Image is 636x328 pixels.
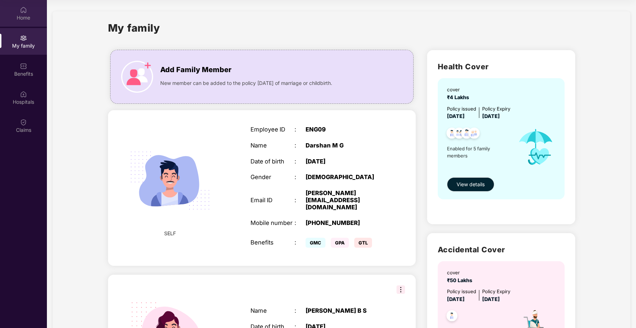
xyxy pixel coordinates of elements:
[354,238,372,248] span: GTL
[443,125,461,143] img: svg+xml;base64,PHN2ZyB4bWxucz0iaHR0cDovL3d3dy53My5vcmcvMjAwMC9zdmciIHdpZHRoPSI0OC45NDMiIGhlaWdodD...
[447,296,465,302] span: [DATE]
[457,181,485,188] span: View details
[465,125,483,143] img: svg+xml;base64,PHN2ZyB4bWxucz0iaHR0cDovL3d3dy53My5vcmcvMjAwMC9zdmciIHdpZHRoPSI0OC45NDMiIGhlaWdodD...
[20,91,27,98] img: svg+xml;base64,PHN2ZyBpZD0iSG9zcGl0YWxzIiB4bWxucz0iaHR0cDovL3d3dy53My5vcmcvMjAwMC9zdmciIHdpZHRoPS...
[160,79,332,87] span: New member can be added to the policy [DATE] of marriage or childbirth.
[306,238,325,248] span: GMC
[250,239,295,246] div: Benefits
[295,220,306,227] div: :
[20,119,27,126] img: svg+xml;base64,PHN2ZyBpZD0iQ2xhaW0iIHhtbG5zPSJodHRwOi8vd3d3LnczLm9yZy8yMDAwL3N2ZyIgd2lkdGg9IjIwIi...
[306,307,383,314] div: [PERSON_NAME] B S
[160,64,231,75] span: Add Family Member
[20,34,27,42] img: svg+xml;base64,PHN2ZyB3aWR0aD0iMjAiIGhlaWdodD0iMjAiIHZpZXdCb3g9IjAgMCAyMCAyMCIgZmlsbD0ibm9uZSIgeG...
[250,220,295,227] div: Mobile number
[482,113,500,119] span: [DATE]
[458,125,475,143] img: svg+xml;base64,PHN2ZyB4bWxucz0iaHR0cDovL3d3dy53My5vcmcvMjAwMC9zdmciIHdpZHRoPSI0OC45NDMiIGhlaWdodD...
[250,197,295,204] div: Email ID
[306,174,383,181] div: [DEMOGRAPHIC_DATA]
[447,86,472,93] div: cover
[295,239,306,246] div: :
[447,277,475,283] span: ₹50 Lakhs
[20,63,27,70] img: svg+xml;base64,PHN2ZyBpZD0iQmVuZWZpdHMiIHhtbG5zPSJodHRwOi8vd3d3LnczLm9yZy8yMDAwL3N2ZyIgd2lkdGg9Ij...
[121,61,153,93] img: icon
[250,158,295,165] div: Date of birth
[250,126,295,133] div: Employee ID
[295,174,306,181] div: :
[295,158,306,165] div: :
[447,269,475,276] div: cover
[447,288,476,295] div: Policy issued
[295,142,306,149] div: :
[306,190,383,211] div: [PERSON_NAME][EMAIL_ADDRESS][DOMAIN_NAME]
[250,307,295,314] div: Name
[438,61,565,72] h2: Health Cover
[250,174,295,181] div: Gender
[397,285,405,294] img: svg+xml;base64,PHN2ZyB3aWR0aD0iMzIiIGhlaWdodD0iMzIiIHZpZXdCb3g9IjAgMCAzMiAzMiIgZmlsbD0ibm9uZSIgeG...
[295,126,306,133] div: :
[451,125,468,143] img: svg+xml;base64,PHN2ZyB4bWxucz0iaHR0cDovL3d3dy53My5vcmcvMjAwMC9zdmciIHdpZHRoPSI0OC45MTUiIGhlaWdodD...
[511,120,561,174] img: icon
[447,177,494,192] button: View details
[447,113,465,119] span: [DATE]
[447,105,476,113] div: Policy issued
[164,230,176,237] span: SELF
[295,197,306,204] div: :
[306,126,383,133] div: ENG09
[443,308,461,326] img: svg+xml;base64,PHN2ZyB4bWxucz0iaHR0cDovL3d3dy53My5vcmcvMjAwMC9zdmciIHdpZHRoPSI0OC45NDMiIGhlaWdodD...
[482,105,510,113] div: Policy Expiry
[482,288,510,295] div: Policy Expiry
[438,244,565,256] h2: Accidental Cover
[447,145,511,160] span: Enabled for 5 family members
[121,131,219,230] img: svg+xml;base64,PHN2ZyB4bWxucz0iaHR0cDovL3d3dy53My5vcmcvMjAwMC9zdmciIHdpZHRoPSIyMjQiIGhlaWdodD0iMT...
[331,238,349,248] span: GPA
[20,6,27,14] img: svg+xml;base64,PHN2ZyBpZD0iSG9tZSIgeG1sbnM9Imh0dHA6Ly93d3cudzMub3JnLzIwMDAvc3ZnIiB3aWR0aD0iMjAiIG...
[306,220,383,227] div: [PHONE_NUMBER]
[482,296,500,302] span: [DATE]
[447,94,472,100] span: ₹4 Lakhs
[250,142,295,149] div: Name
[306,142,383,149] div: Darshan M G
[108,20,160,36] h1: My family
[306,158,383,165] div: [DATE]
[295,307,306,314] div: :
